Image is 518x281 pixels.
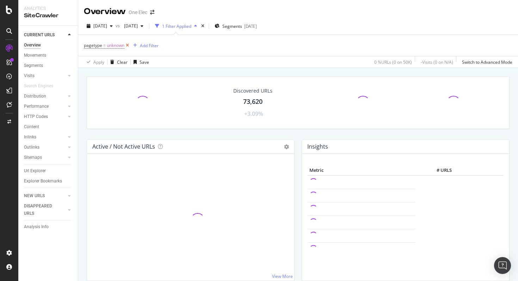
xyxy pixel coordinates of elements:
span: 2025 Oct. 2nd [93,23,107,29]
div: Segments [24,62,43,69]
button: 1 Filter Applied [152,20,200,32]
div: Overview [84,6,126,18]
a: Explorer Bookmarks [24,177,73,185]
span: Segments [222,23,242,29]
a: Movements [24,52,73,59]
a: Performance [24,103,66,110]
a: CURRENT URLS [24,31,66,39]
span: unknown [107,40,124,50]
th: Metric [308,165,415,176]
i: Options [284,144,289,149]
div: Explorer Bookmarks [24,177,62,185]
button: Clear [107,56,128,68]
h4: Insights [307,142,328,151]
div: Save [140,59,149,65]
div: 0 % URLs ( 0 on 50K ) [374,59,412,65]
a: View More [272,273,293,279]
div: 73,620 [243,97,263,106]
div: Movements [24,52,46,59]
span: vs [116,23,121,29]
div: Url Explorer [24,167,46,175]
h4: Active / Not Active URLs [92,142,155,151]
div: Analytics [24,6,72,12]
div: SiteCrawler [24,12,72,20]
a: Outlinks [24,144,66,151]
div: Visits [24,72,35,80]
div: Open Intercom Messenger [494,257,511,274]
div: Outlinks [24,144,39,151]
div: Clear [117,59,128,65]
div: NEW URLS [24,192,45,200]
div: One Elec [129,9,147,16]
span: = [103,42,106,48]
a: Inlinks [24,133,66,141]
button: Apply [84,56,104,68]
div: Content [24,123,39,131]
div: Search Engines [24,82,53,90]
div: Performance [24,103,49,110]
div: Distribution [24,93,46,100]
div: times [200,23,206,30]
div: Discovered URLs [233,87,272,94]
div: Apply [93,59,104,65]
div: Overview [24,42,41,49]
div: HTTP Codes [24,113,48,120]
div: - Visits ( 0 on N/A ) [421,59,453,65]
a: Url Explorer [24,167,73,175]
a: Segments [24,62,73,69]
div: DISAPPEARED URLS [24,202,60,217]
a: Search Engines [24,82,60,90]
button: Add Filter [130,41,159,50]
button: [DATE] [84,20,116,32]
a: Content [24,123,73,131]
a: Sitemaps [24,154,66,161]
div: 1 Filter Applied [162,23,191,29]
a: Distribution [24,93,66,100]
div: Inlinks [24,133,36,141]
a: NEW URLS [24,192,66,200]
button: Segments[DATE] [212,20,260,32]
button: Save [131,56,149,68]
th: # URLS [415,165,454,176]
a: DISAPPEARED URLS [24,202,66,217]
a: Analysis Info [24,223,73,231]
button: [DATE] [121,20,146,32]
div: Analysis Info [24,223,49,231]
span: 2024 May. 30th [121,23,138,29]
a: HTTP Codes [24,113,66,120]
div: Switch to Advanced Mode [462,59,512,65]
div: Sitemaps [24,154,42,161]
div: CURRENT URLS [24,31,55,39]
div: [DATE] [244,23,257,29]
a: Overview [24,42,73,49]
span: pagetype [84,42,102,48]
div: Add Filter [140,43,159,49]
div: +3.09% [244,110,263,118]
div: arrow-right-arrow-left [150,10,154,15]
a: Visits [24,72,66,80]
button: Switch to Advanced Mode [459,56,512,68]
